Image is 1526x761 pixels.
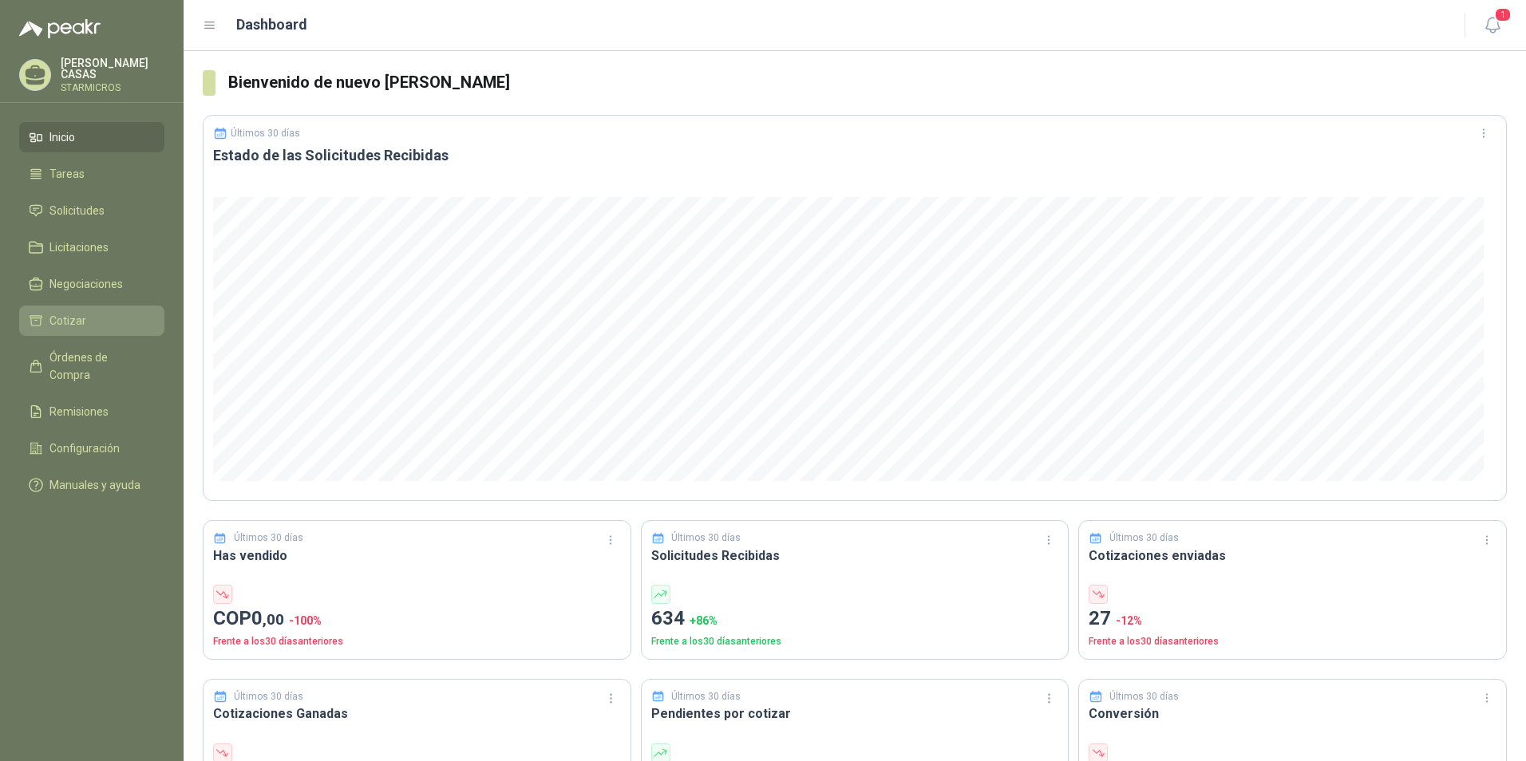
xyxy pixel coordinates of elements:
[49,275,123,293] span: Negociaciones
[19,433,164,463] a: Configuración
[263,610,284,629] span: ,00
[19,159,164,189] a: Tareas
[671,530,741,546] p: Últimos 30 días
[213,704,621,724] h3: Cotizaciones Ganadas
[19,19,101,38] img: Logo peakr
[49,202,105,219] span: Solicitudes
[61,83,164,93] p: STARMICROS
[19,122,164,152] a: Inicio
[61,57,164,80] p: [PERSON_NAME] CASAS
[49,239,109,256] span: Licitaciones
[49,312,86,329] span: Cotizar
[651,634,1059,649] p: Frente a los 30 días anteriores
[49,403,109,420] span: Remisiones
[1494,7,1512,22] span: 1
[19,269,164,299] a: Negociaciones
[231,128,300,139] p: Últimos 30 días
[19,232,164,262] a: Licitaciones
[1109,689,1179,704] p: Últimos 30 días
[1089,546,1496,566] h3: Cotizaciones enviadas
[213,634,621,649] p: Frente a los 30 días anteriores
[651,604,1059,634] p: 634
[289,614,322,627] span: -100 %
[49,349,149,384] span: Órdenes de Compra
[1116,614,1142,627] span: -12 %
[19,342,164,390] a: Órdenes de Compra
[213,604,621,634] p: COP
[49,128,75,146] span: Inicio
[49,440,120,457] span: Configuración
[1089,704,1496,724] h3: Conversión
[213,146,1496,165] h3: Estado de las Solicitudes Recibidas
[228,70,1507,95] h3: Bienvenido de nuevo [PERSON_NAME]
[19,470,164,500] a: Manuales y ayuda
[651,546,1059,566] h3: Solicitudes Recibidas
[19,195,164,226] a: Solicitudes
[49,476,140,494] span: Manuales y ayuda
[1089,604,1496,634] p: 27
[251,607,284,629] span: 0
[19,306,164,336] a: Cotizar
[1089,634,1496,649] p: Frente a los 30 días anteriores
[213,546,621,566] h3: Has vendido
[1478,11,1507,40] button: 1
[671,689,741,704] p: Últimos 30 días
[236,14,307,36] h1: Dashboard
[234,530,303,546] p: Últimos 30 días
[19,396,164,427] a: Remisiones
[690,614,718,627] span: + 86 %
[1109,530,1179,546] p: Últimos 30 días
[49,165,85,183] span: Tareas
[234,689,303,704] p: Últimos 30 días
[651,704,1059,724] h3: Pendientes por cotizar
